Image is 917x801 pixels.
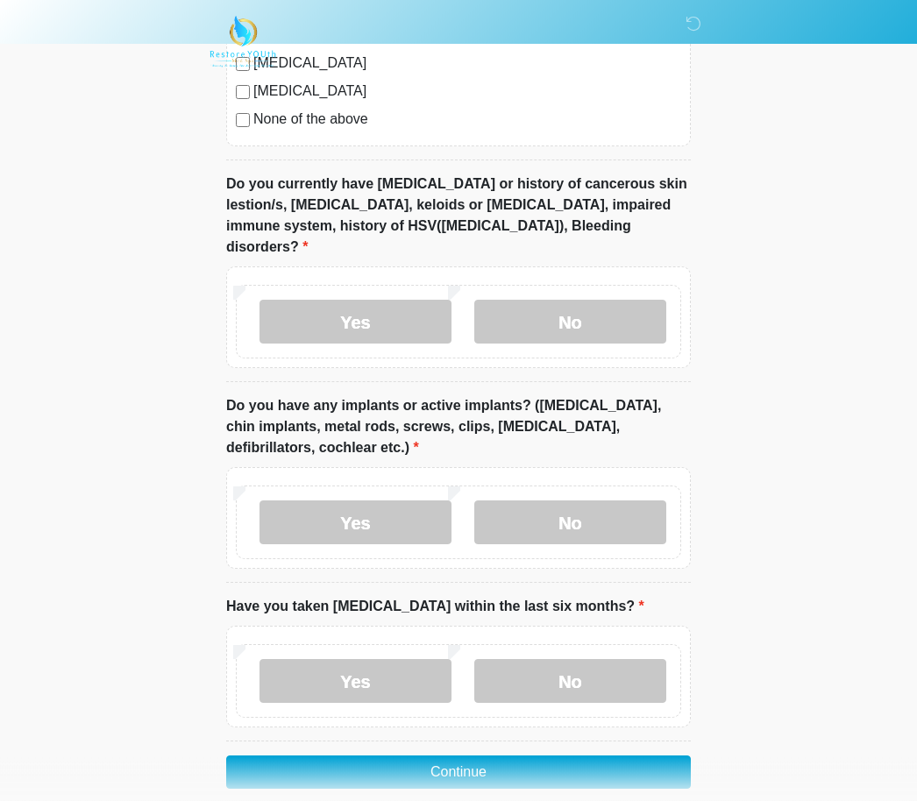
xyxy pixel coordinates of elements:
label: Have you taken [MEDICAL_DATA] within the last six months? [226,597,644,618]
label: [MEDICAL_DATA] [253,82,681,103]
label: Yes [259,301,451,344]
label: Do you currently have [MEDICAL_DATA] or history of cancerous skin lestion/s, [MEDICAL_DATA], kelo... [226,174,691,259]
label: No [474,660,666,704]
input: [MEDICAL_DATA] [236,86,250,100]
img: Restore YOUth Med Spa Logo [209,13,276,71]
label: No [474,501,666,545]
label: No [474,301,666,344]
button: Continue [226,756,691,790]
input: None of the above [236,114,250,128]
label: Do you have any implants or active implants? ([MEDICAL_DATA], chin implants, metal rods, screws, ... [226,396,691,459]
label: Yes [259,660,451,704]
label: None of the above [253,110,681,131]
label: Yes [259,501,451,545]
